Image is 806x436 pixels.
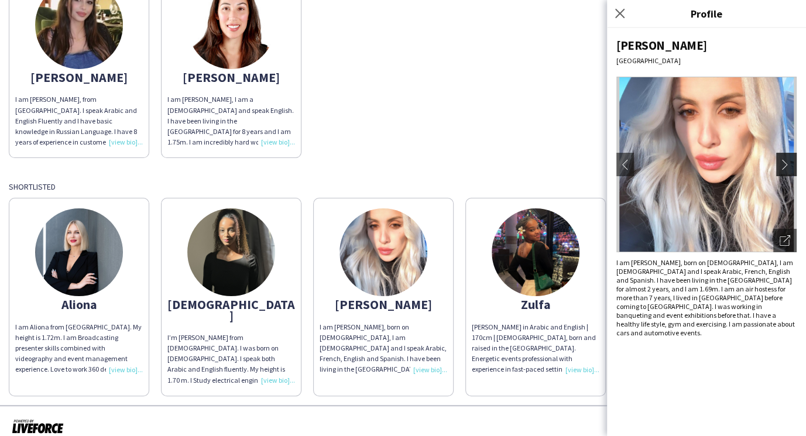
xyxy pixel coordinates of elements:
img: thumb-ed57183c-5224-4d86-b33d-6d21f644195a.jpg [339,208,427,296]
img: thumb-63b30602c7c97.png [35,208,123,296]
div: Aliona [15,299,143,310]
div: Shortlisted [9,181,797,192]
div: [GEOGRAPHIC_DATA] [616,56,797,65]
h3: Profile [607,6,806,21]
div: [PERSON_NAME] [167,72,295,83]
img: Crew avatar or photo [616,77,797,252]
div: [PERSON_NAME] [616,37,797,53]
img: Powered by Liveforce [12,418,64,434]
div: Open photos pop-in [773,229,797,252]
div: I’m [PERSON_NAME] from [DEMOGRAPHIC_DATA]. I was born on [DEMOGRAPHIC_DATA]. I speak both Arabic ... [167,332,295,386]
div: [PERSON_NAME] in Arabic and English | 170cm | [DEMOGRAPHIC_DATA], born and raised in the [GEOGRAP... [472,322,599,375]
div: I am Aliona from [GEOGRAPHIC_DATA]. My height is 1.72m. I am Broadcasting presenter skills combin... [15,322,143,375]
div: I am [PERSON_NAME], born on [DEMOGRAPHIC_DATA], I am [DEMOGRAPHIC_DATA] and I speak Arabic, Frenc... [320,322,447,375]
div: [PERSON_NAME] [320,299,447,310]
div: [PERSON_NAME] [15,72,143,83]
div: I am [PERSON_NAME], born on [DEMOGRAPHIC_DATA], I am [DEMOGRAPHIC_DATA] and I speak Arabic, Frenc... [616,258,797,337]
img: thumb-c1cbc0db-c711-4bd3-8699-9a5d1fa5d5a3.jpg [187,208,275,296]
div: I am [PERSON_NAME], from [GEOGRAPHIC_DATA]. I speak Arabic and English Fluently and I have basic ... [15,94,143,147]
div: I am [PERSON_NAME], I am a [DEMOGRAPHIC_DATA] and speak English. I have been living in the [GEOGR... [167,94,295,147]
div: [DEMOGRAPHIC_DATA] [167,299,295,320]
img: thumb-a10223b6-0e97-4deb-840b-eaf03b131c75.jpg [492,208,579,296]
div: Zulfa [472,299,599,310]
